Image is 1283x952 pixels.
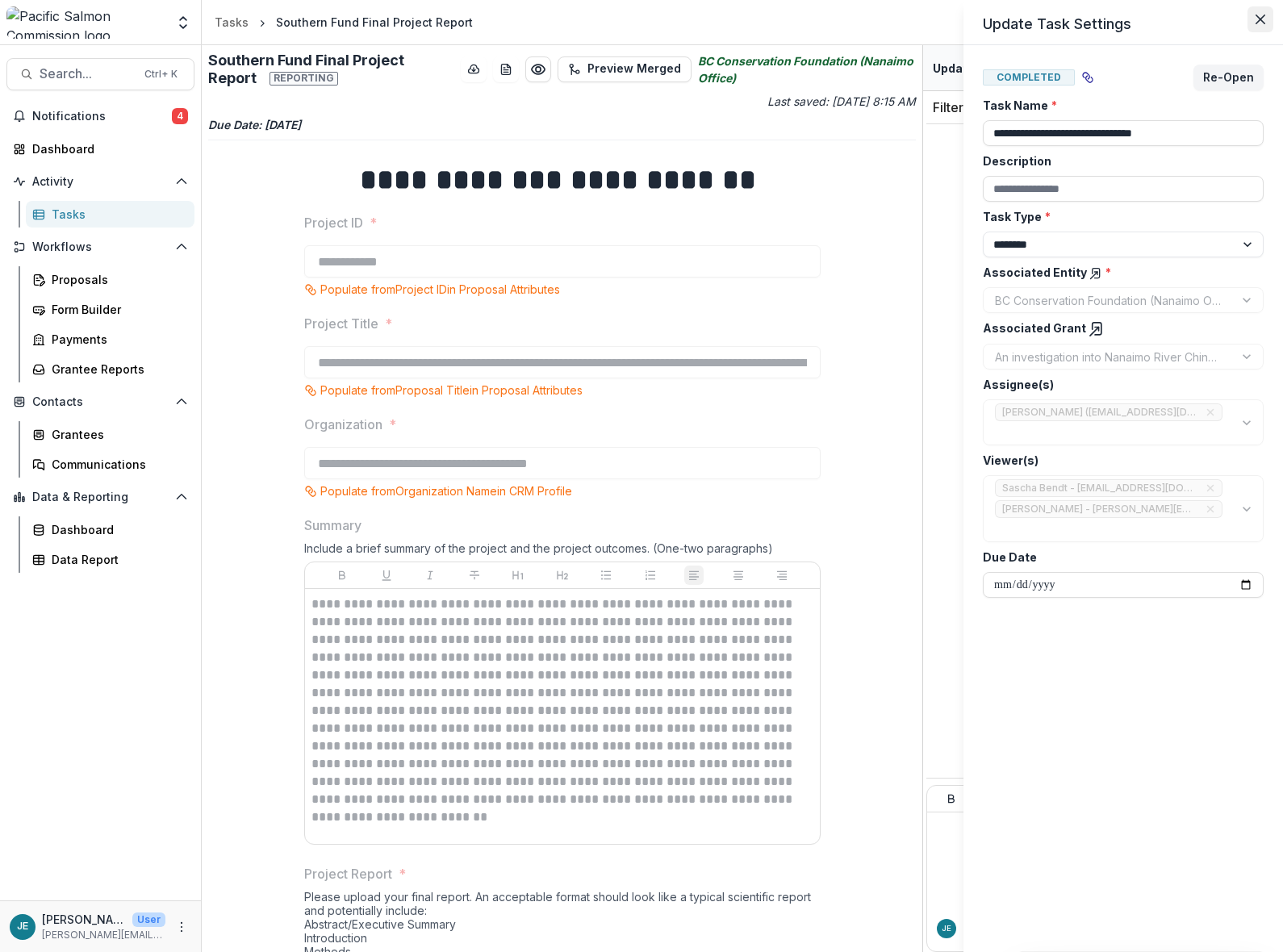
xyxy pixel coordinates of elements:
[983,319,1254,337] label: Associated Grant
[1075,65,1101,90] button: View dependent tasks
[1193,65,1264,90] button: Re-Open
[983,264,1254,281] label: Associated Entity
[983,69,1075,86] span: Completed
[983,97,1254,114] label: Task Name
[983,452,1254,469] label: Viewer(s)
[983,549,1254,566] label: Due Date
[983,152,1254,169] label: Description
[1247,6,1273,32] button: Close
[983,376,1254,393] label: Assignee(s)
[983,208,1254,225] label: Task Type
